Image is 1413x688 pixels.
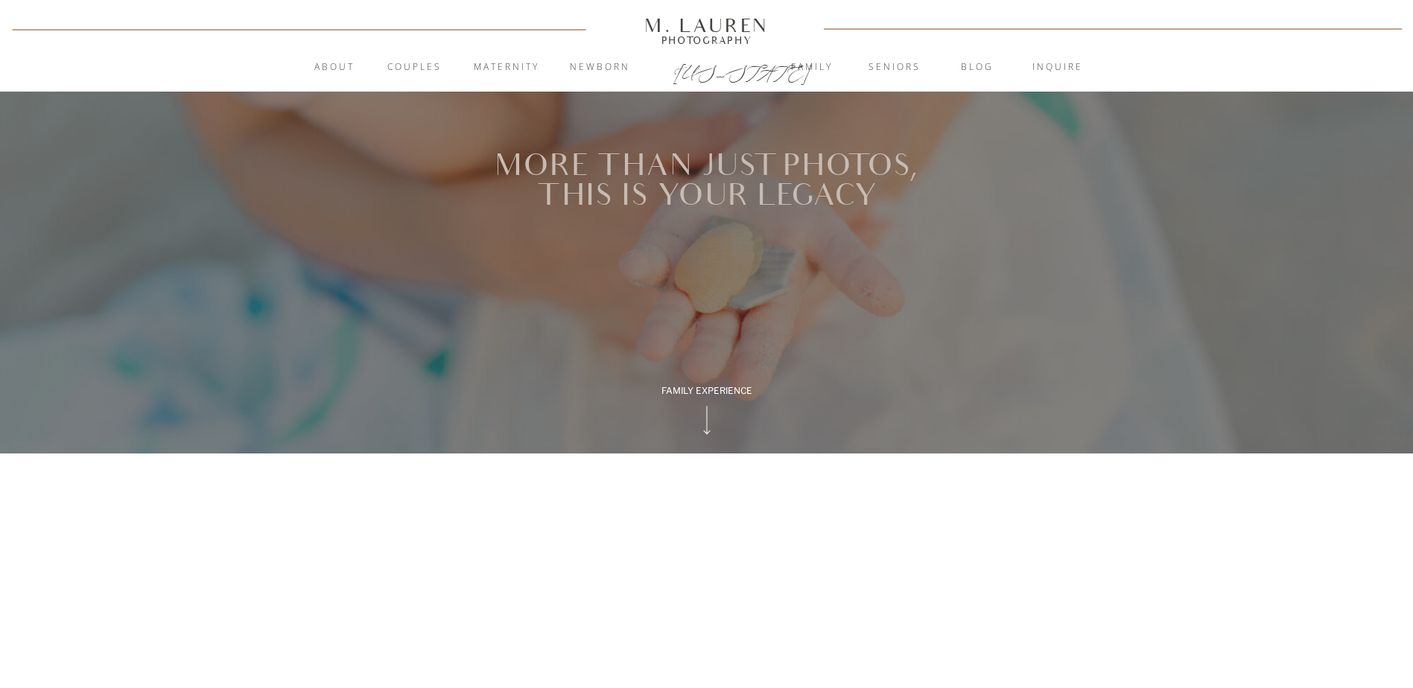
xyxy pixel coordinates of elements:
[600,17,813,34] a: M. Lauren
[489,151,926,215] h1: More than just photos, this is your legacy
[466,60,547,75] a: Maternity
[673,61,741,79] a: [US_STATE]
[1017,60,1098,75] a: inquire
[560,60,641,75] a: Newborn
[638,36,775,44] a: Photography
[854,60,935,75] a: Seniors
[772,60,852,75] a: Family
[656,384,758,398] div: Family Experience
[937,60,1017,75] a: blog
[306,60,363,75] a: About
[375,60,455,75] a: Couples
